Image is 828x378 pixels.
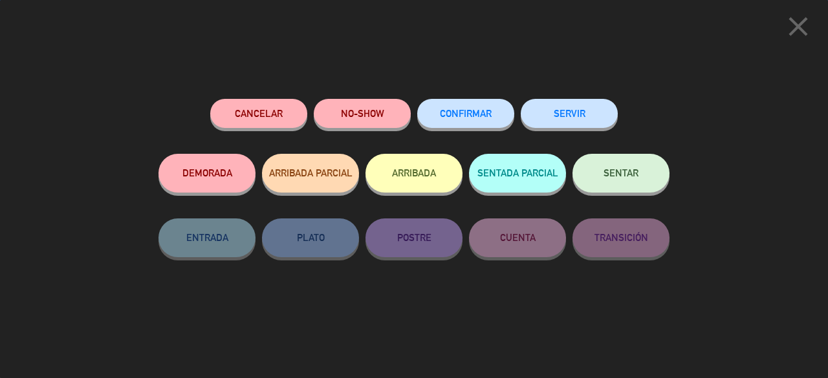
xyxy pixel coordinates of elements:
button: PLATO [262,218,359,257]
span: ARRIBADA PARCIAL [269,167,353,178]
button: DEMORADA [158,154,256,193]
i: close [782,10,814,43]
button: POSTRE [365,218,463,257]
button: SERVIR [521,99,618,128]
button: NO-SHOW [314,99,411,128]
button: SENTAR [572,154,670,193]
button: TRANSICIÓN [572,218,670,257]
button: SENTADA PARCIAL [469,154,566,193]
button: ARRIBADA PARCIAL [262,154,359,193]
button: CUENTA [469,218,566,257]
span: SENTAR [604,167,638,178]
button: ARRIBADA [365,154,463,193]
button: ENTRADA [158,218,256,257]
span: CONFIRMAR [440,108,492,119]
button: CONFIRMAR [417,99,514,128]
button: close [778,10,818,48]
button: Cancelar [210,99,307,128]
